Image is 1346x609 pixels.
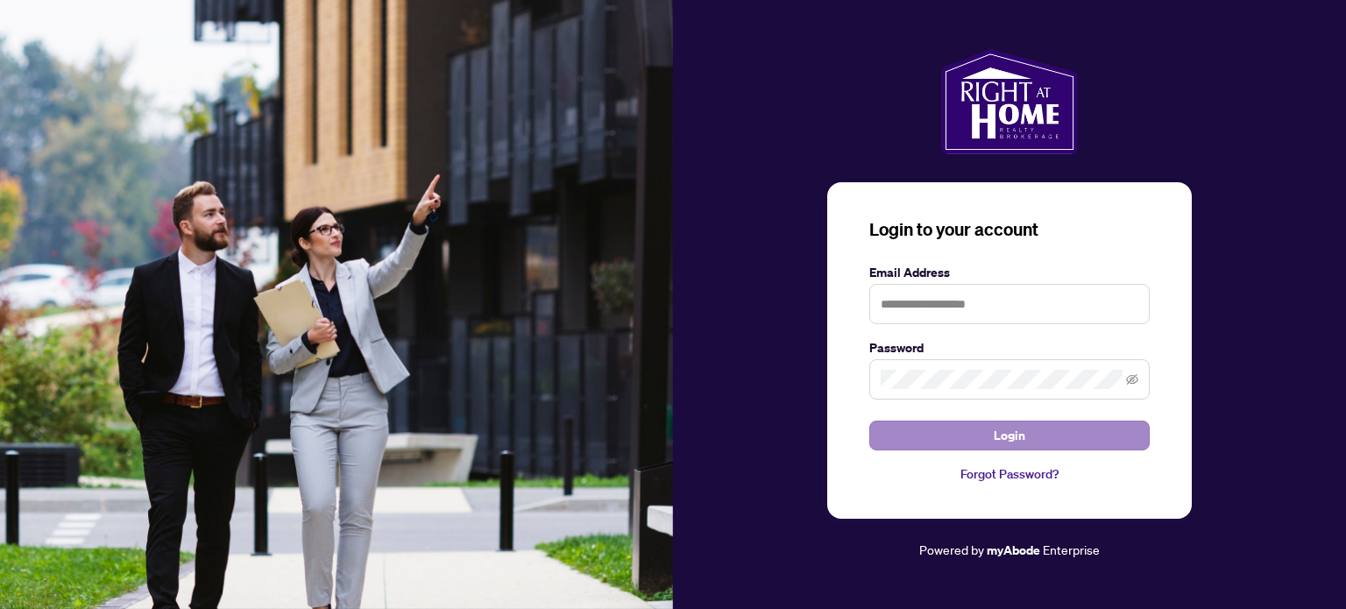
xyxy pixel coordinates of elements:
label: Password [869,338,1150,358]
span: eye-invisible [1126,373,1138,386]
span: Powered by [919,542,984,557]
span: Login [994,421,1025,450]
label: Email Address [869,263,1150,282]
span: Enterprise [1043,542,1100,557]
button: Login [869,421,1150,450]
img: ma-logo [941,49,1077,154]
a: Forgot Password? [869,464,1150,484]
a: myAbode [987,541,1040,560]
h3: Login to your account [869,217,1150,242]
